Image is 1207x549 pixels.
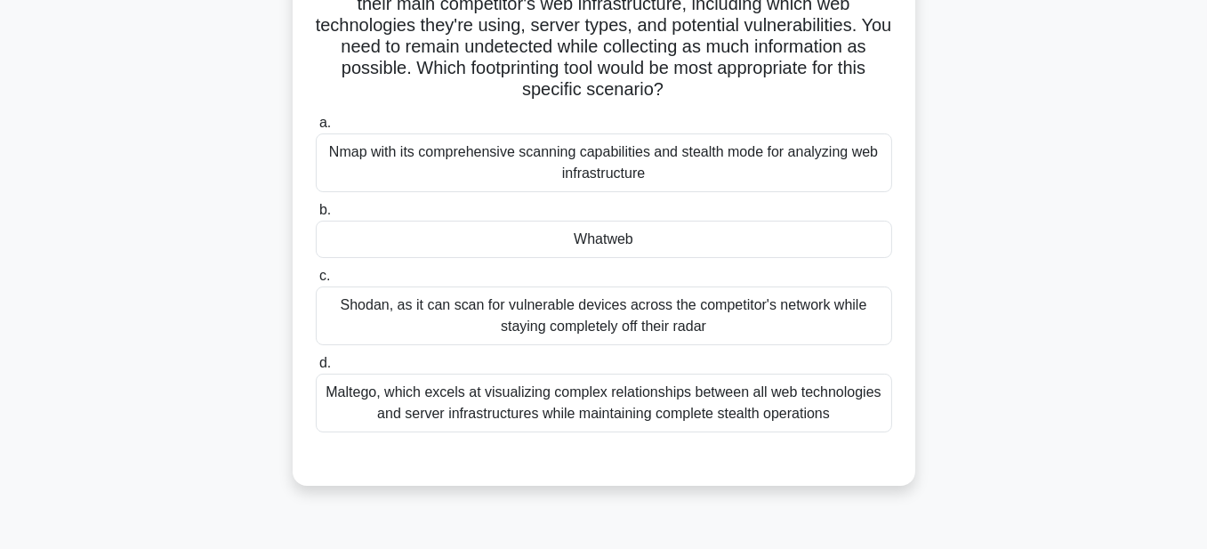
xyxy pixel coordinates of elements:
[319,115,331,130] span: a.
[319,355,331,370] span: d.
[316,287,892,345] div: Shodan, as it can scan for vulnerable devices across the competitor's network while staying compl...
[319,268,330,283] span: c.
[316,374,892,432] div: Maltego, which excels at visualizing complex relationships between all web technologies and serve...
[319,202,331,217] span: b.
[316,221,892,258] div: Whatweb
[316,133,892,192] div: Nmap with its comprehensive scanning capabilities and stealth mode for analyzing web infrastructure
